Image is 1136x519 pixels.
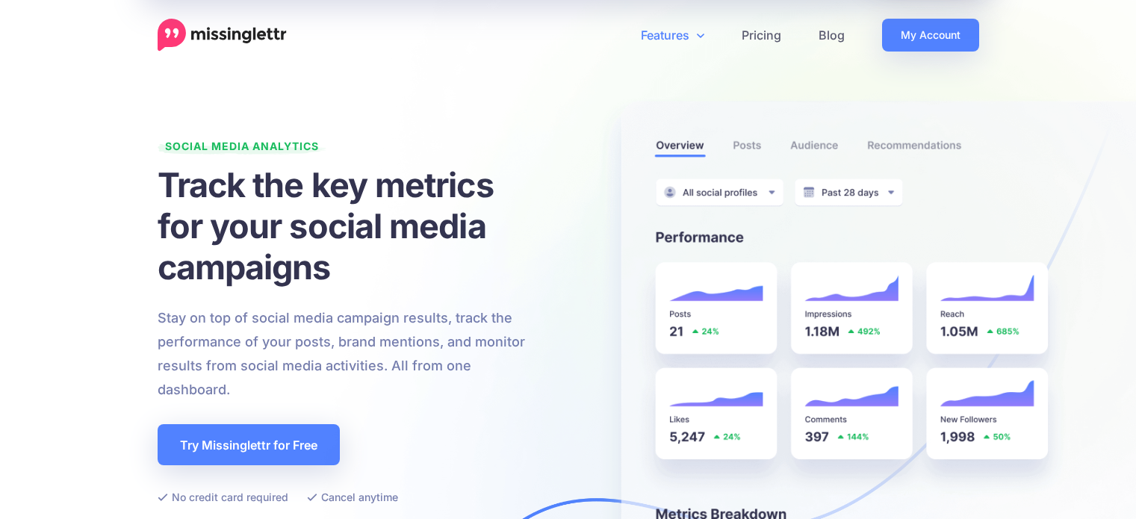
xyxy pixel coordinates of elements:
span: Social Media Analytics [158,140,326,160]
p: Stay on top of social media campaign results, track the performance of your posts, brand mentions... [158,306,542,402]
li: No credit card required [158,488,288,506]
a: Try Missinglettr for Free [158,424,340,465]
a: Pricing [723,19,800,52]
a: Blog [800,19,863,52]
a: Features [622,19,723,52]
a: Home [158,19,287,52]
a: My Account [882,19,979,52]
h1: Track the key metrics for your social media campaigns [158,164,542,288]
